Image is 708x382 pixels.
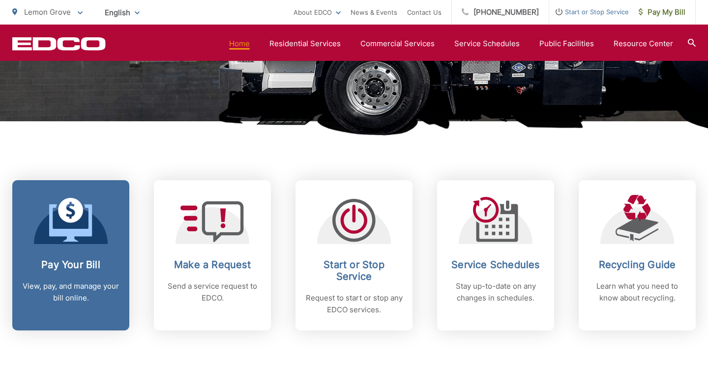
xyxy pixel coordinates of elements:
[154,180,271,330] a: Make a Request Send a service request to EDCO.
[97,4,147,21] span: English
[589,259,686,271] h2: Recycling Guide
[437,180,554,330] a: Service Schedules Stay up-to-date on any changes in schedules.
[639,6,685,18] span: Pay My Bill
[305,259,403,282] h2: Start or Stop Service
[447,259,544,271] h2: Service Schedules
[22,280,119,304] p: View, pay, and manage your bill online.
[589,280,686,304] p: Learn what you need to know about recycling.
[407,6,442,18] a: Contact Us
[24,7,71,17] span: Lemon Grove
[22,259,119,271] h2: Pay Your Bill
[454,38,520,50] a: Service Schedules
[579,180,696,330] a: Recycling Guide Learn what you need to know about recycling.
[164,280,261,304] p: Send a service request to EDCO.
[164,259,261,271] h2: Make a Request
[447,280,544,304] p: Stay up-to-date on any changes in schedules.
[229,38,250,50] a: Home
[539,38,594,50] a: Public Facilities
[12,180,129,330] a: Pay Your Bill View, pay, and manage your bill online.
[294,6,341,18] a: About EDCO
[269,38,341,50] a: Residential Services
[360,38,435,50] a: Commercial Services
[305,292,403,316] p: Request to start or stop any EDCO services.
[351,6,397,18] a: News & Events
[12,37,106,51] a: EDCD logo. Return to the homepage.
[614,38,673,50] a: Resource Center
